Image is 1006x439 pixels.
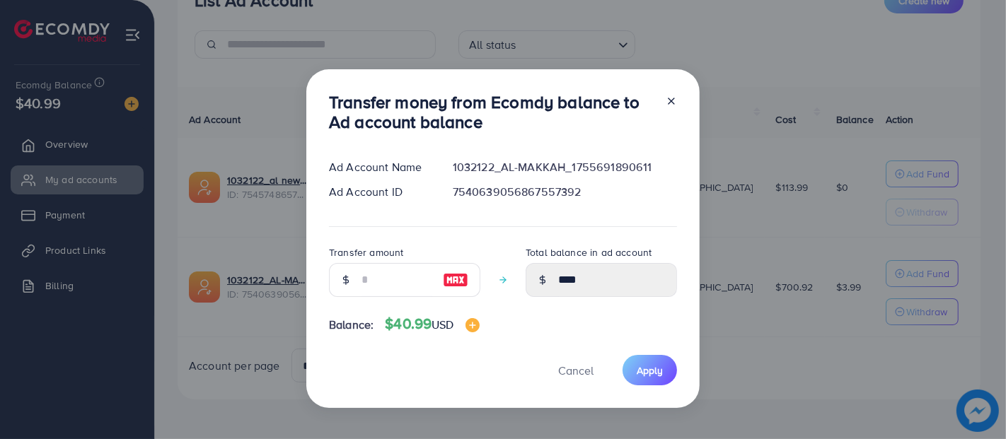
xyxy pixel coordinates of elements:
[443,271,468,288] img: image
[329,245,403,259] label: Transfer amount
[441,184,688,200] div: 7540639056867557392
[466,318,480,332] img: image
[441,159,688,175] div: 1032122_AL-MAKKAH_1755691890611
[385,315,479,333] h4: $40.99
[540,355,611,385] button: Cancel
[329,92,654,133] h3: Transfer money from Ecomdy balance to Ad account balance
[526,245,652,259] label: Total balance in ad account
[558,363,594,378] span: Cancel
[432,317,453,332] span: USD
[318,159,441,175] div: Ad Account Name
[329,317,374,333] span: Balance:
[637,363,663,377] span: Apply
[623,355,677,385] button: Apply
[318,184,441,200] div: Ad Account ID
